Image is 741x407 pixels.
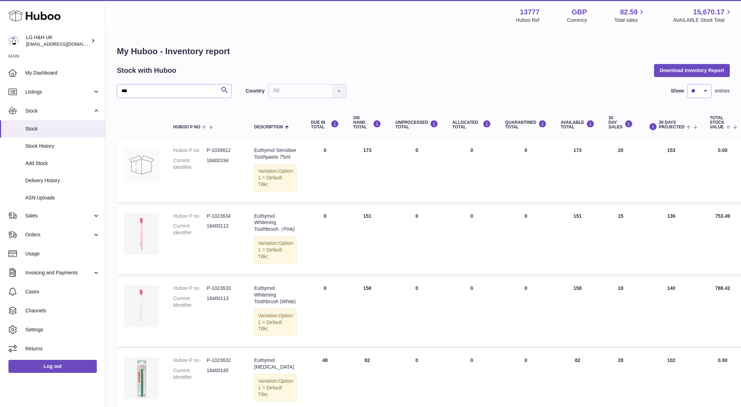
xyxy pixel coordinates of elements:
span: Option 1 = Default Title; [258,168,293,187]
dt: Huboo P no [173,147,207,154]
h2: Stock with Huboo [117,66,176,75]
span: Orders [25,231,93,238]
td: 153 [640,140,703,202]
dt: Huboo P no [173,213,207,220]
dd: 18400194 [207,157,240,171]
td: 140 [640,278,703,346]
span: 0.00 [718,357,727,363]
span: Channels [25,307,100,314]
td: 20 [602,140,640,202]
div: QUARANTINED Total [505,120,547,129]
img: veechen@lghnh.co.uk [8,36,19,46]
span: entries [715,88,730,94]
span: Total stock value [710,116,724,130]
dd: P-1023633 [207,285,240,292]
td: 158 [554,278,602,346]
td: 0 [445,140,498,202]
dd: 18400113 [207,295,240,309]
td: 151 [554,206,602,274]
dd: 18400145 [207,367,240,381]
img: product image [124,285,159,327]
span: Cases [25,288,100,295]
div: ON HAND Total [353,116,381,130]
div: Variation: [254,374,297,402]
strong: 13777 [520,7,540,17]
span: Option 1 = Default Title; [258,313,293,332]
td: 0 [304,140,346,202]
td: 158 [346,278,388,346]
span: Returns [25,345,100,352]
td: 0 [445,278,498,346]
div: Euthymol Whitening Toothbrush (White) [254,285,297,305]
div: Huboo Ref [516,17,540,24]
div: 30 DAY SALES [609,116,633,130]
span: Invoicing and Payments [25,269,93,276]
span: 82.59 [620,7,638,17]
dt: Current identifier [173,157,207,171]
div: AVAILABLE Total [561,120,595,129]
td: 0 [445,206,498,274]
dt: Huboo P no [173,357,207,364]
span: [EMAIL_ADDRESS][DOMAIN_NAME] [26,41,103,47]
span: 0 [525,147,527,153]
span: Stock History [25,143,100,150]
span: 0 [525,213,527,219]
label: Country [246,88,265,94]
span: 753.49 [715,213,730,219]
div: Variation: [254,309,297,336]
span: 0 [525,285,527,291]
span: Add Stock [25,160,100,167]
a: 82.59 Total sales [614,7,646,24]
span: 788.42 [715,285,730,291]
td: 173 [346,140,388,202]
dt: Current identifier [173,367,207,381]
div: Euthymol [MEDICAL_DATA] [254,357,297,370]
span: Delivery History [25,177,100,184]
td: 173 [554,140,602,202]
label: Show [671,88,684,94]
a: Log out [8,360,97,373]
h1: My Huboo - Inventory report [117,46,730,57]
span: 0 [525,357,527,363]
span: Stock [25,126,100,132]
td: 0 [388,140,445,202]
dd: 18400112 [207,223,240,236]
div: Variation: [254,236,297,264]
span: Stock [25,108,93,114]
td: 151 [346,206,388,274]
dd: P-1023634 [207,213,240,220]
img: product image [124,147,159,182]
div: Currency [567,17,587,24]
span: 0.00 [718,147,727,153]
img: product image [124,213,159,255]
span: Settings [25,326,100,333]
td: 0 [304,206,346,274]
td: 0 [304,278,346,346]
strong: GBP [572,7,587,17]
div: LG H&H UK [26,34,89,47]
span: My Dashboard [25,70,100,76]
button: Download Inventory Report [654,64,730,77]
span: Description [254,125,283,129]
div: Euthymol Whitening Toothbrush（Pink) [254,213,297,233]
dt: Current identifier [173,223,207,236]
span: Option 1 = Default Title; [258,240,293,259]
a: 15,670.17 AVAILABLE Stock Total [673,7,733,24]
div: ALLOCATED Total [452,120,491,129]
div: Euthymol Sensitive Toothpaste 75ml [254,147,297,160]
div: UNPROCESSED Total [395,120,438,129]
dd: P-1039812 [207,147,240,154]
span: Usage [25,250,100,257]
span: 15,670.17 [693,7,724,17]
span: ASN Uploads [25,195,100,201]
div: Variation: [254,164,297,192]
span: Option 1 = Default Title; [258,378,293,397]
img: product image [124,357,159,399]
dd: P-1023632 [207,357,240,364]
td: 136 [640,206,703,274]
td: 18 [602,278,640,346]
dt: Huboo P no [173,285,207,292]
td: 0 [388,206,445,274]
td: 0 [388,278,445,346]
div: DUE IN TOTAL [311,120,339,129]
